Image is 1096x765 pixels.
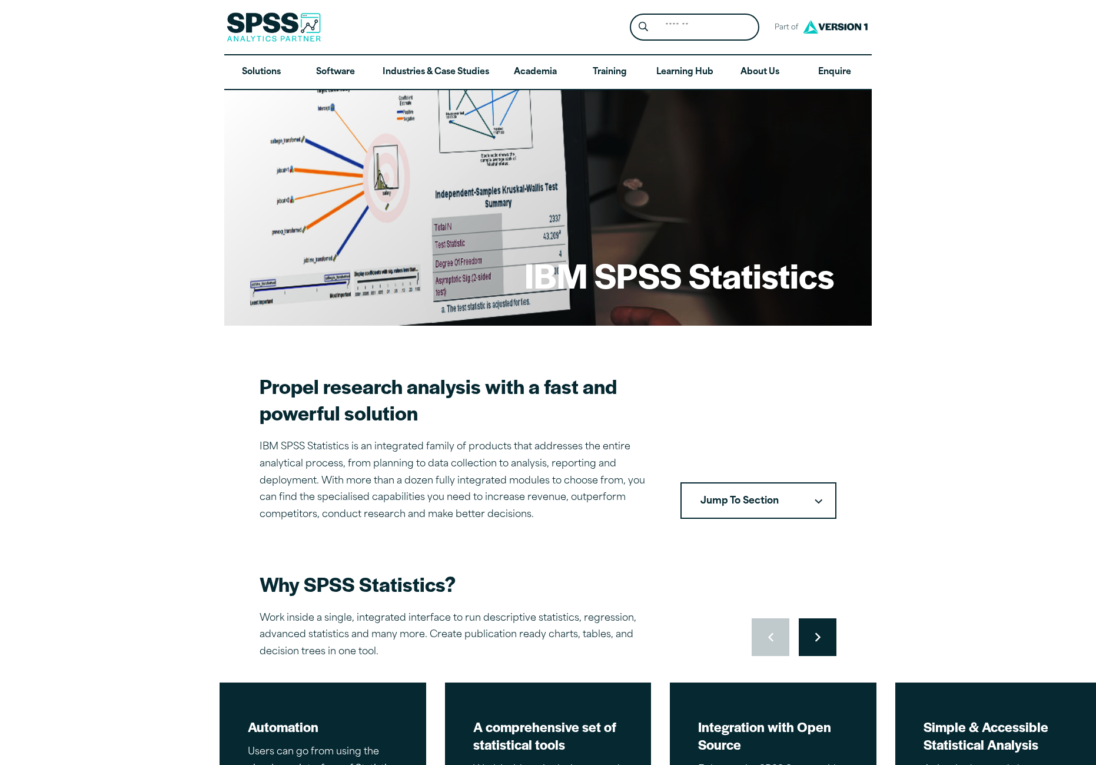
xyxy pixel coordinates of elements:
[373,55,499,90] a: Industries & Case Studies
[248,718,398,736] h2: Automation
[630,14,759,41] form: Site Header Search Form
[260,571,672,597] h2: Why SPSS Statistics?
[224,55,872,90] nav: Desktop version of site main menu
[680,482,836,519] button: Jump To SectionDownward pointing chevron
[647,55,723,90] a: Learning Hub
[723,55,797,90] a: About Us
[499,55,573,90] a: Academia
[473,718,623,753] h2: A comprehensive set of statistical tools
[815,499,822,504] svg: Downward pointing chevron
[798,55,872,90] a: Enquire
[573,55,647,90] a: Training
[298,55,373,90] a: Software
[680,482,836,519] nav: Table of Contents
[260,373,652,426] h2: Propel research analysis with a fast and powerful solution
[260,439,652,524] p: IBM SPSS Statistics is an integrated family of products that addresses the entire analytical proc...
[524,252,834,298] h1: IBM SPSS Statistics
[224,55,298,90] a: Solutions
[639,22,648,32] svg: Search magnifying glass icon
[815,632,821,642] svg: Right pointing chevron
[260,610,672,661] p: Work inside a single, integrated interface to run descriptive statistics, regression, advanced st...
[800,16,871,38] img: Version1 Logo
[924,718,1074,753] h2: Simple & Accessible Statistical Analysis
[799,618,836,656] button: Move to next slide
[227,12,321,42] img: SPSS Analytics Partner
[698,718,848,753] h2: Integration with Open Source
[633,16,655,38] button: Search magnifying glass icon
[769,19,800,37] span: Part of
